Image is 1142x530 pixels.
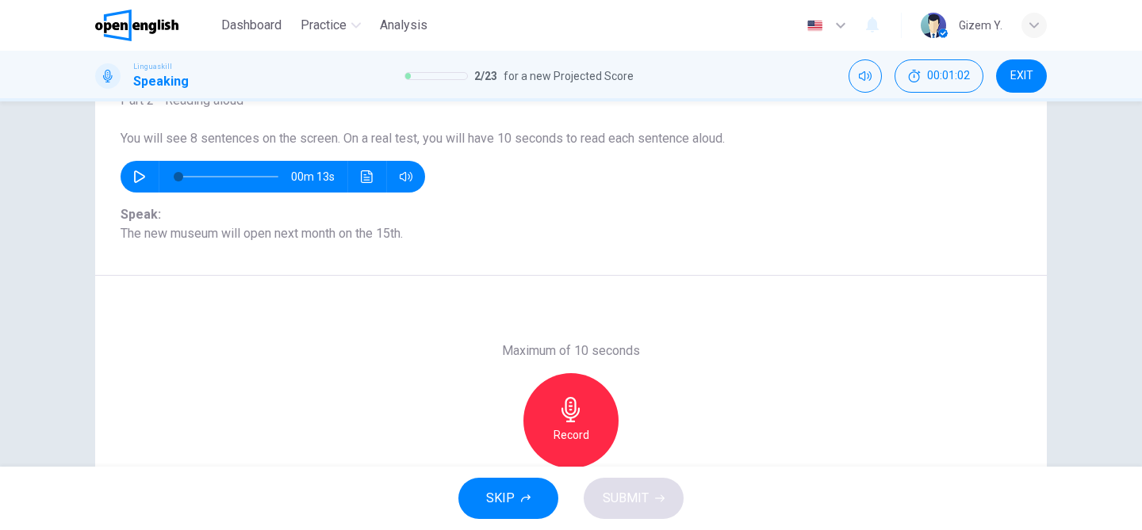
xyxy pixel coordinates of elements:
[121,205,1021,243] span: The new museum will open next month on the 15th.
[504,67,634,86] span: for a new Projected Score
[805,20,825,32] img: en
[133,61,172,72] span: Linguaskill
[121,131,725,146] span: You will see 8 sentences on the screen. On a real test, you will have 10 seconds to read each sen...
[1010,70,1033,82] span: EXIT
[301,16,347,35] span: Practice
[294,11,367,40] button: Practice
[996,59,1047,93] button: EXIT
[849,59,882,93] div: Mute
[523,373,619,468] button: Record
[291,161,347,193] span: 00m 13s
[121,207,161,222] b: Speak:
[374,11,434,40] button: Analysis
[95,10,215,41] a: OpenEnglish logo
[133,72,189,91] h1: Speaking
[895,59,983,93] button: 00:01:02
[354,161,380,193] button: Click to see the audio transcription
[458,478,558,519] button: SKIP
[959,16,1002,35] div: Gizem Y.
[474,67,497,86] span: 2 / 23
[215,11,288,40] button: Dashboard
[380,16,427,35] span: Analysis
[927,70,970,82] span: 00:01:02
[95,10,178,41] img: OpenEnglish logo
[502,341,640,360] h6: Maximum of 10 seconds
[486,487,515,509] span: SKIP
[554,425,589,444] h6: Record
[921,13,946,38] img: Profile picture
[895,59,983,93] div: Hide
[221,16,282,35] span: Dashboard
